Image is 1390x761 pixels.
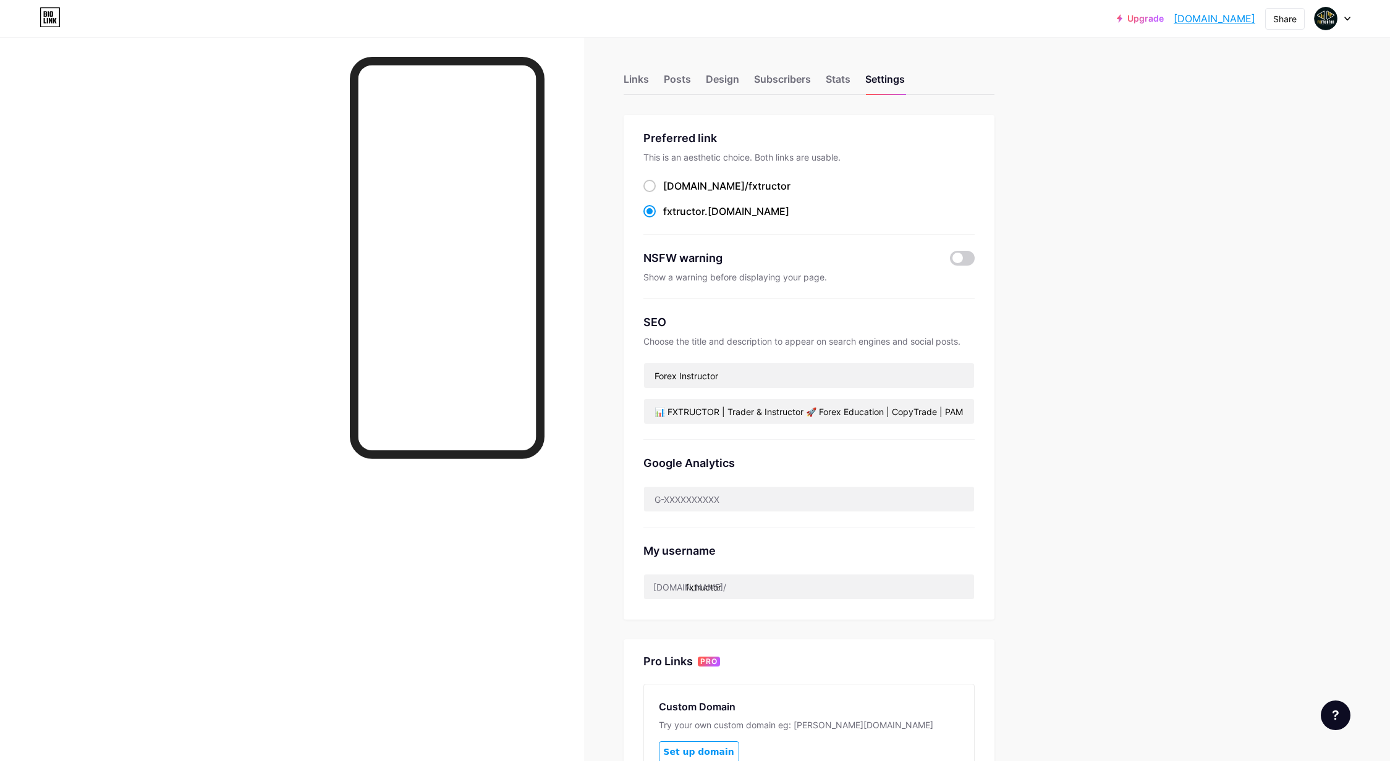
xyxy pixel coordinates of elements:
[624,72,649,94] div: Links
[663,747,734,757] span: Set up domain
[663,179,790,193] div: [DOMAIN_NAME]/
[643,335,975,348] div: Choose the title and description to appear on search engines and social posts.
[865,72,905,94] div: Settings
[643,654,693,669] div: Pro Links
[1174,11,1255,26] a: [DOMAIN_NAME]
[1117,14,1164,23] a: Upgrade
[664,72,691,94] div: Posts
[663,205,705,217] span: fxtructor
[659,699,959,714] div: Custom Domain
[1273,12,1297,25] div: Share
[700,657,718,666] span: PRO
[826,72,850,94] div: Stats
[659,719,959,731] div: Try your own custom domain eg: [PERSON_NAME][DOMAIN_NAME]
[643,455,975,471] div: Google Analytics
[748,180,790,192] span: fxtructor
[644,487,974,511] input: G-XXXXXXXXXX
[643,130,975,146] div: Preferred link
[663,204,789,219] div: .[DOMAIN_NAME]
[706,72,739,94] div: Design
[644,574,974,599] input: username
[643,314,975,330] div: SEO
[643,271,975,284] div: Show a warning before displaying your page.
[644,363,974,388] input: Title
[754,72,811,94] div: Subscribers
[1314,7,1337,30] img: Kaan Çalışkan
[644,399,974,424] input: Description (max 160 chars)
[653,581,726,594] div: [DOMAIN_NAME]/
[643,151,975,164] div: This is an aesthetic choice. Both links are usable.
[643,542,975,559] div: My username
[643,250,932,266] div: NSFW warning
